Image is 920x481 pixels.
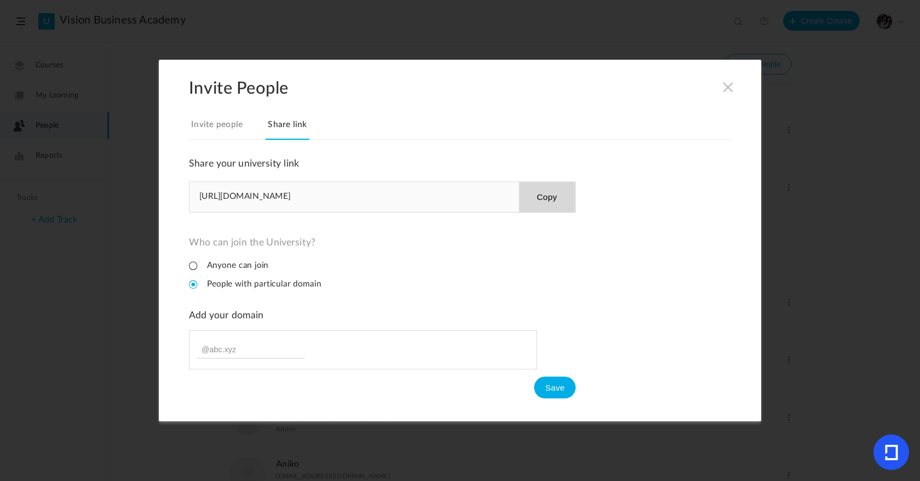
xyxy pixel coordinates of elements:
[519,182,575,212] button: Copy
[534,377,576,399] button: Save
[189,260,268,271] li: Anyone can join
[189,237,576,248] h3: Who can join the University?
[197,340,305,359] input: @abc.xyz
[189,279,321,289] li: People with particular domain
[266,117,309,140] a: Share link
[189,78,761,98] h2: Invite People
[199,192,291,203] span: [URL][DOMAIN_NAME]
[189,311,263,320] span: Add your domain
[189,158,300,168] span: Share your university link
[189,117,245,140] a: Invite people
